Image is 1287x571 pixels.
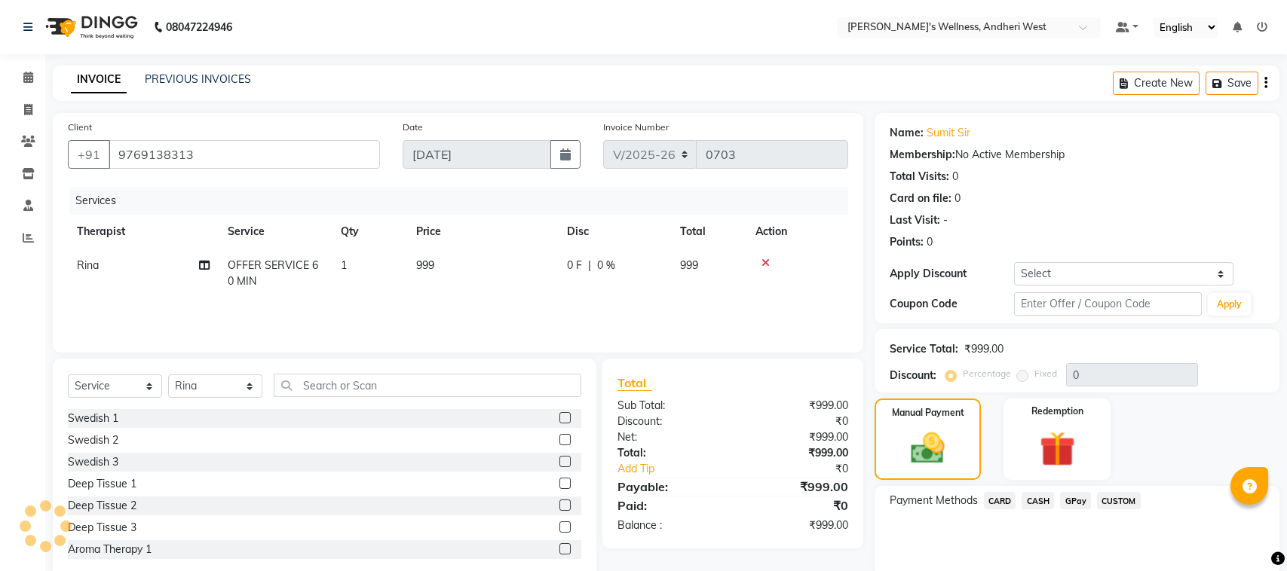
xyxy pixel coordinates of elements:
label: Manual Payment [892,406,964,420]
div: 0 [927,234,933,250]
img: _gift.svg [1028,427,1086,471]
div: Balance : [606,518,733,533]
div: 0 [955,191,961,206]
div: ₹0 [733,496,860,515]
div: Service Total: [890,341,958,357]
span: CARD [984,492,1016,509]
div: Paid: [606,496,733,515]
div: ₹999.00 [733,518,860,533]
th: Total [671,215,746,249]
span: Payment Methods [890,493,978,508]
span: Total [617,375,652,391]
a: PREVIOUS INVOICES [145,72,251,86]
label: Client [68,121,92,134]
div: Last Visit: [890,212,940,228]
span: 0 F [567,258,582,273]
a: Sumit Sir [927,125,970,141]
label: Redemption [1031,405,1083,418]
div: ₹999.00 [733,478,860,496]
span: | [588,258,591,273]
button: Apply [1208,293,1251,316]
div: Membership: [890,147,955,163]
input: Search by Name/Mobile/Email/Code [109,140,380,169]
div: No Active Membership [890,147,1264,163]
div: Card on file: [890,191,951,206]
div: Coupon Code [890,296,1015,312]
div: Apply Discount [890,266,1015,282]
div: Sub Total: [606,398,733,414]
div: ₹999.00 [964,341,1004,357]
div: Swedish 1 [68,411,118,426]
div: Payable: [606,478,733,496]
span: GPay [1060,492,1091,509]
img: _cash.svg [900,429,955,468]
img: logo [38,6,142,48]
div: - [943,212,948,228]
span: 999 [680,258,698,272]
th: Qty [332,215,407,249]
button: +91 [68,140,110,169]
span: 999 [416,258,434,272]
th: Disc [558,215,671,249]
th: Service [219,215,332,249]
div: ₹0 [754,461,860,477]
label: Invoice Number [603,121,669,134]
div: 0 [952,169,958,185]
div: Aroma Therapy 1 [68,542,152,557]
input: Search or Scan [274,374,581,397]
input: Enter Offer / Coupon Code [1014,292,1202,316]
span: 1 [341,258,347,272]
div: Total Visits: [890,169,949,185]
div: Name: [890,125,924,141]
div: Services [69,187,860,215]
div: ₹999.00 [733,445,860,461]
div: Discount: [606,414,733,429]
b: 08047224946 [166,6,232,48]
th: Therapist [68,215,219,249]
label: Date [403,121,423,134]
div: Points: [890,234,924,250]
button: Save [1206,72,1258,95]
div: Deep Tissue 1 [68,476,136,492]
div: Deep Tissue 2 [68,498,136,514]
th: Price [407,215,558,249]
a: INVOICE [71,66,127,93]
div: Total: [606,445,733,461]
label: Percentage [963,367,1011,380]
span: 0 % [597,258,615,273]
a: Add Tip [606,461,754,477]
div: ₹999.00 [733,398,860,414]
span: Rina [77,258,99,272]
button: Create New [1113,72,1200,95]
span: CUSTOM [1097,492,1141,509]
div: Net: [606,429,733,445]
div: Swedish 3 [68,454,118,470]
span: OFFER SERVICE 60 MIN [228,258,318,288]
div: ₹0 [733,414,860,429]
div: Swedish 2 [68,432,118,448]
label: Fixed [1034,367,1057,380]
div: Deep Tissue 3 [68,520,136,536]
div: Discount: [890,368,936,383]
div: ₹999.00 [733,429,860,445]
th: Action [746,215,848,249]
span: CASH [1022,492,1054,509]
